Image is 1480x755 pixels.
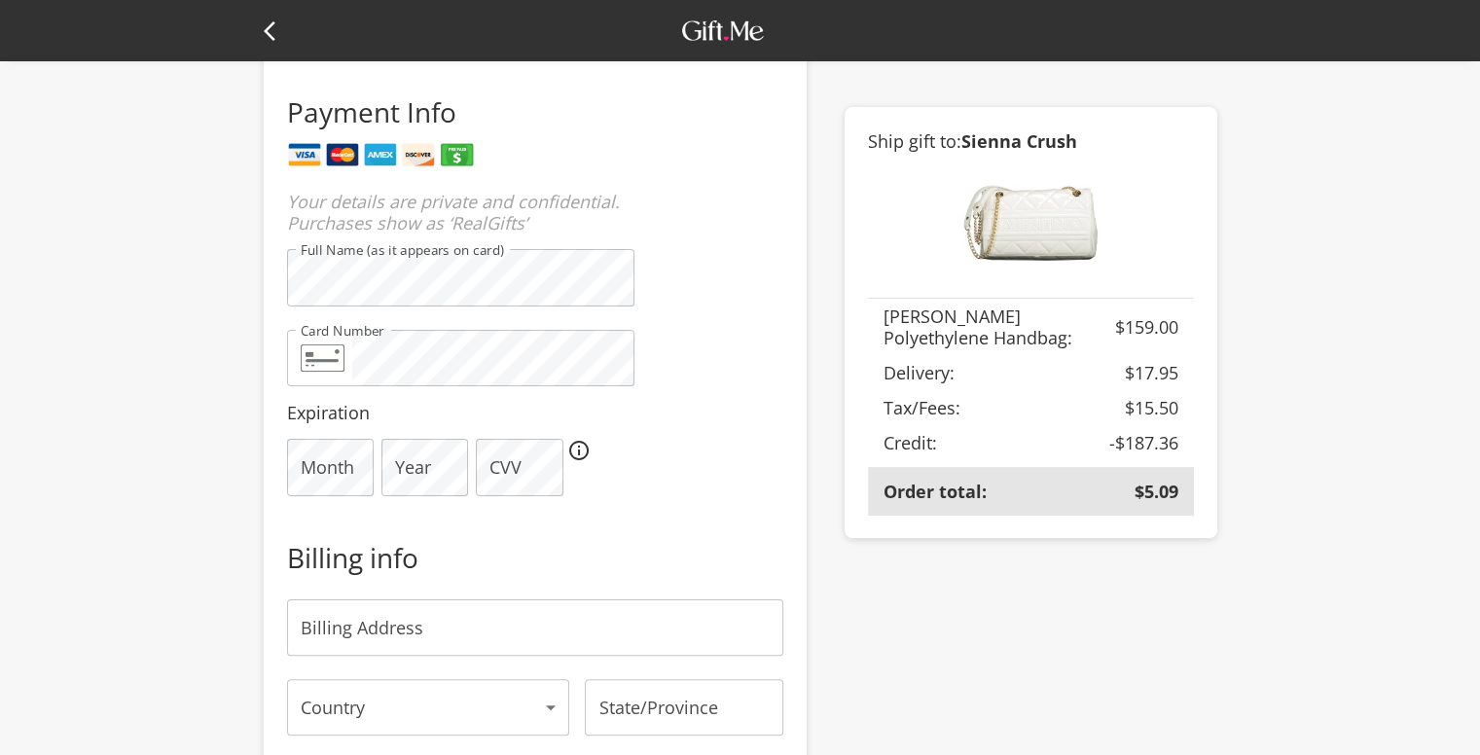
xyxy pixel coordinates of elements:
[287,191,634,234] p: Your details are private and confidential. Purchases show as ‘RealGifts’
[1115,315,1178,339] span: $159.00
[287,138,475,171] img: supported cards
[884,361,955,384] span: Delivery:
[884,431,937,454] span: Credit:
[884,396,960,419] span: Tax/Fees:
[961,129,1077,153] b: Sienna Crush
[287,539,784,576] p: Billing info
[287,93,634,130] p: Payment Info
[301,344,344,373] img: naimfkLSfRHR5FolHeEreH3YLf1DprQ96BwJ159X8lV3Zrt08AAAAABJRU5ErkJggg==
[1125,396,1178,419] span: $15.50
[868,129,1077,153] span: Ship gift to:
[868,299,1193,516] table: customized table
[957,167,1103,278] img: Mario Valentino White Polyethylene Handbag
[1109,431,1178,454] span: -$187.36
[677,16,769,47] img: GiftMe Logo
[884,480,987,503] span: Order total:
[884,305,1072,349] span: [PERSON_NAME] Polyethylene Handbag:
[1125,361,1178,384] span: $17.95
[287,402,634,423] p: Expiration
[1135,480,1178,503] span: $5.09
